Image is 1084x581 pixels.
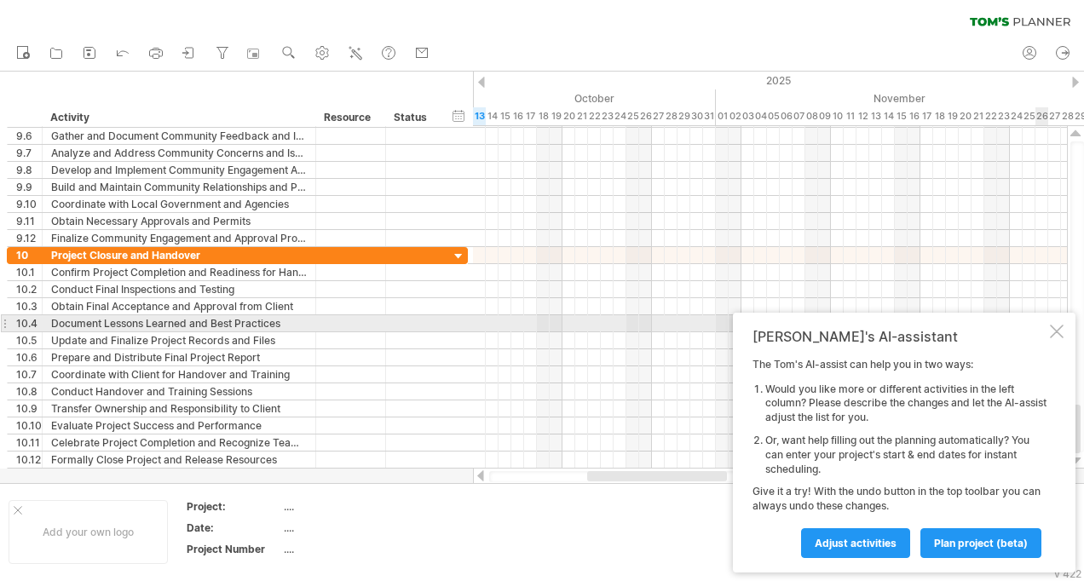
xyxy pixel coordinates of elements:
[972,107,984,125] div: Friday, 21 November 2025
[831,107,844,125] div: Monday, 10 November 2025
[473,107,486,125] div: Monday, 13 October 2025
[752,358,1047,557] div: The Tom's AI-assist can help you in two ways: Give it a try! With the undo button in the top tool...
[946,107,959,125] div: Wednesday, 19 November 2025
[550,107,562,125] div: Sunday, 19 October 2025
[959,107,972,125] div: Thursday, 20 November 2025
[187,542,280,556] div: Project Number
[856,107,869,125] div: Wednesday, 12 November 2025
[16,213,42,229] div: 9.11
[765,383,1047,425] li: Would you like more or different activities in the left column? Please describe the changes and l...
[51,145,307,161] div: Analyze and Address Community Concerns and Issues
[16,230,42,246] div: 9.12
[51,417,307,434] div: Evaluate Project Success and Performance
[16,349,42,365] div: 10.6
[51,213,307,229] div: Obtain Necessary Approvals and Permits
[1054,567,1081,580] div: v 422
[793,107,805,125] div: Friday, 7 November 2025
[187,521,280,535] div: Date:
[562,107,575,125] div: Monday, 20 October 2025
[51,128,307,144] div: Gather and Document Community Feedback and Input
[626,107,639,125] div: Saturday, 25 October 2025
[324,109,376,126] div: Resource
[780,107,793,125] div: Thursday, 6 November 2025
[997,107,1010,125] div: Sunday, 23 November 2025
[51,332,307,348] div: Update and Finalize Project Records and Files
[690,107,703,125] div: Thursday, 30 October 2025
[665,107,677,125] div: Tuesday, 28 October 2025
[16,128,42,144] div: 9.6
[614,107,626,125] div: Friday, 24 October 2025
[716,107,729,125] div: Saturday, 1 November 2025
[752,328,1047,345] div: [PERSON_NAME]'s AI-assistant
[920,107,933,125] div: Monday, 17 November 2025
[284,521,427,535] div: ....
[51,434,307,451] div: Celebrate Project Completion and Recognize Team Achievements
[16,281,42,297] div: 10.2
[575,107,588,125] div: Tuesday, 21 October 2025
[818,107,831,125] div: Sunday, 9 November 2025
[16,247,42,263] div: 10
[895,107,908,125] div: Saturday, 15 November 2025
[801,528,910,558] a: Adjust activities
[51,179,307,195] div: Build and Maintain Community Relationships and Partnerships
[16,162,42,178] div: 9.8
[499,107,511,125] div: Wednesday, 15 October 2025
[320,89,716,107] div: October 2025
[1010,107,1023,125] div: Monday, 24 November 2025
[920,528,1041,558] a: plan project (beta)
[51,247,307,263] div: Project Closure and Handover
[394,109,431,126] div: Status
[908,107,920,125] div: Sunday, 16 November 2025
[16,452,42,468] div: 10.12
[51,298,307,314] div: Obtain Final Acceptance and Approval from Client
[187,499,280,514] div: Project:
[588,107,601,125] div: Wednesday, 22 October 2025
[703,107,716,125] div: Friday, 31 October 2025
[51,264,307,280] div: Confirm Project Completion and Readiness for Handover
[1048,107,1061,125] div: Thursday, 27 November 2025
[16,298,42,314] div: 10.3
[601,107,614,125] div: Thursday, 23 October 2025
[16,366,42,383] div: 10.7
[51,196,307,212] div: Coordinate with Local Government and Agencies
[51,383,307,400] div: Conduct Handover and Training Sessions
[1023,107,1035,125] div: Tuesday, 25 November 2025
[16,417,42,434] div: 10.10
[284,499,427,514] div: ....
[1061,107,1074,125] div: Friday, 28 November 2025
[765,434,1047,476] li: Or, want help filling out the planning automatically? You can enter your project's start & end da...
[984,107,997,125] div: Saturday, 22 November 2025
[51,366,307,383] div: Coordinate with Client for Handover and Training
[51,281,307,297] div: Conduct Final Inspections and Testing
[729,107,741,125] div: Sunday, 2 November 2025
[882,107,895,125] div: Friday, 14 November 2025
[51,349,307,365] div: Prepare and Distribute Final Project Report
[284,542,427,556] div: ....
[933,107,946,125] div: Tuesday, 18 November 2025
[51,452,307,468] div: Formally Close Project and Release Resources
[50,109,306,126] div: Activity
[9,500,168,564] div: Add your own logo
[754,107,767,125] div: Tuesday, 4 November 2025
[934,537,1028,549] span: plan project (beta)
[1035,107,1048,125] div: Wednesday, 26 November 2025
[16,179,42,195] div: 9.9
[677,107,690,125] div: Wednesday, 29 October 2025
[639,107,652,125] div: Sunday, 26 October 2025
[741,107,754,125] div: Monday, 3 November 2025
[51,315,307,331] div: Document Lessons Learned and Best Practices
[815,537,897,549] span: Adjust activities
[16,145,42,161] div: 9.7
[16,315,42,331] div: 10.4
[16,264,42,280] div: 10.1
[16,400,42,417] div: 10.9
[16,383,42,400] div: 10.8
[16,434,42,451] div: 10.11
[805,107,818,125] div: Saturday, 8 November 2025
[51,400,307,417] div: Transfer Ownership and Responsibility to Client
[652,107,665,125] div: Monday, 27 October 2025
[767,107,780,125] div: Wednesday, 5 November 2025
[511,107,524,125] div: Thursday, 16 October 2025
[869,107,882,125] div: Thursday, 13 November 2025
[486,107,499,125] div: Tuesday, 14 October 2025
